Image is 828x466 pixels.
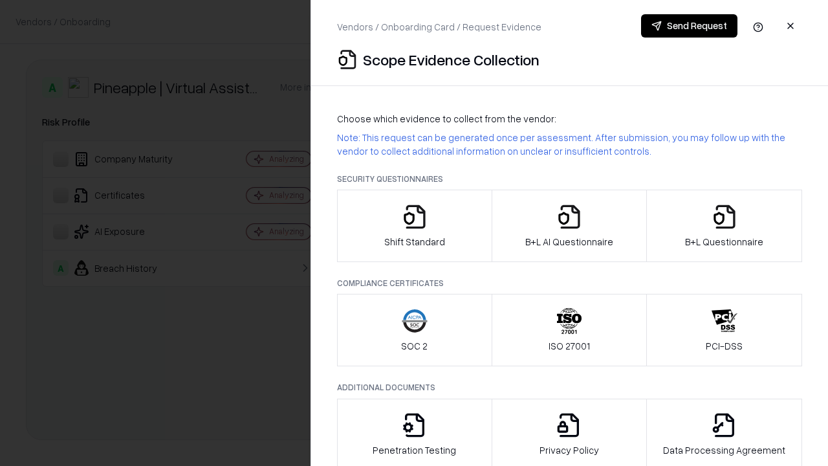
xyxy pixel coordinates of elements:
p: Penetration Testing [373,443,456,457]
p: Choose which evidence to collect from the vendor: [337,112,802,126]
p: Note: This request can be generated once per assessment. After submission, you may follow up with... [337,131,802,158]
p: Shift Standard [384,235,445,249]
p: B+L AI Questionnaire [525,235,613,249]
p: Data Processing Agreement [663,443,785,457]
p: ISO 27001 [549,339,590,353]
p: Vendors / Onboarding Card / Request Evidence [337,20,541,34]
button: B+L Questionnaire [646,190,802,262]
button: SOC 2 [337,294,492,366]
p: Scope Evidence Collection [363,49,539,70]
p: B+L Questionnaire [685,235,763,249]
p: Privacy Policy [539,443,599,457]
button: Send Request [641,14,737,38]
button: B+L AI Questionnaire [492,190,648,262]
button: ISO 27001 [492,294,648,366]
p: Additional Documents [337,382,802,393]
button: PCI-DSS [646,294,802,366]
p: PCI-DSS [706,339,743,353]
p: Compliance Certificates [337,278,802,289]
button: Shift Standard [337,190,492,262]
p: SOC 2 [401,339,428,353]
p: Security Questionnaires [337,173,802,184]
